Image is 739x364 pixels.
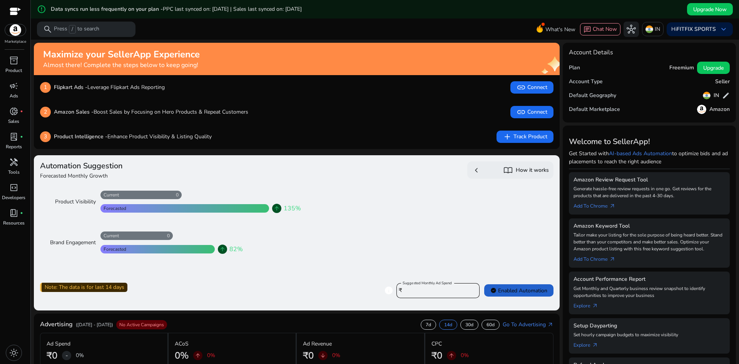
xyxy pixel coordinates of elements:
p: 0% [76,353,84,358]
b: Product Intelligence - [54,133,107,140]
span: inventory_2 [9,56,18,65]
mat-label: Suggested Monthly Ad Spend [403,280,452,286]
a: Go To Advertisingarrow_outward [503,320,553,329]
p: IN [655,22,660,36]
button: linkConnect [510,81,553,94]
span: Upgrade [703,64,724,72]
h5: How it works [516,167,549,174]
span: 135% [284,204,301,213]
a: AI-based Ads Automation [609,150,672,157]
h5: Plan [569,65,580,71]
p: Boost Sales by Focusing on Hero Products & Repeat Customers [54,108,248,116]
span: - [65,351,68,360]
div: 0 [176,192,182,198]
h5: Data syncs run less frequently on your plan - [51,6,302,13]
button: addTrack Product [497,131,553,143]
span: campaign [9,81,18,91]
span: Connect [517,83,547,92]
span: import_contacts [503,166,513,175]
span: What's New [545,23,575,36]
span: info [384,286,393,295]
span: link [517,83,526,92]
button: Upgrade [697,62,730,74]
h5: IN [714,92,719,99]
div: Forecasted [100,246,126,252]
h2: 0% [175,350,189,361]
p: Reports [6,143,22,150]
img: in.svg [703,92,711,99]
h2: ₹0 [431,350,442,361]
p: Ad Revenue [303,340,332,348]
button: chatChat Now [580,23,620,35]
p: 0% [332,353,340,358]
div: Current [100,233,119,239]
button: verifiedEnabled Automation [484,284,553,297]
span: ₹ [399,287,402,294]
h5: Account Performance Report [573,276,725,283]
p: 0% [461,353,469,358]
span: verified [490,287,497,294]
p: Ads [10,92,18,99]
p: 7d [426,322,431,328]
span: fiber_manual_record [20,135,23,138]
h5: Setup Dayparting [573,323,725,329]
img: in.svg [645,25,653,33]
div: Current [100,192,119,198]
p: Resources [3,220,25,226]
p: Get Monthly and Quarterly business review snapshot to identify opportunities to improve your busi... [573,285,725,299]
span: edit [722,92,730,99]
span: fiber_manual_record [20,211,23,215]
p: Marketplace [5,39,26,45]
p: 14d [444,322,452,328]
h2: ₹0 [303,350,314,361]
span: link [517,107,526,117]
h5: Amazon Keyword Tool [573,223,725,230]
span: arrow_outward [609,203,615,209]
p: Leverage Flipkart Ads Reporting [54,83,165,91]
span: Connect [517,107,547,117]
h5: Account Type [569,79,603,85]
h3: Welcome to SellerApp! [569,137,730,146]
b: FITFIX SPORTS [677,25,716,33]
p: Product [5,67,22,74]
p: Tailor make your listing for the sole purpose of being heard better. Stand better than your compe... [573,231,725,252]
span: handyman [9,158,18,167]
span: arrow_upward [448,352,455,359]
mat-icon: error_outline [37,5,46,14]
p: Set hourly campaign budgets to maximize visibility [573,331,725,338]
span: arrow_outward [547,322,553,328]
span: No Active Campaigns [119,322,164,328]
h2: ₹0 [47,350,57,361]
h5: Amazon Review Request Tool [573,177,725,183]
p: Sales [8,118,19,125]
span: arrow_outward [592,342,598,348]
span: donut_small [9,107,18,116]
span: chat [584,26,591,34]
p: Tools [8,169,20,176]
a: Add To Chrome [573,252,622,263]
div: Product Visibility [46,198,96,206]
p: Ad Spend [47,340,70,348]
a: Explorearrow_outward [573,299,604,310]
img: amazon.svg [697,105,706,114]
h5: Default Marketplace [569,106,620,113]
span: lab_profile [9,132,18,141]
p: ACoS [175,340,189,348]
span: hub [627,25,636,34]
span: keyboard_arrow_down [719,25,728,34]
div: Brand Engagement [46,239,96,247]
h5: Seller [715,79,730,85]
p: 30d [465,322,473,328]
span: code_blocks [9,183,18,192]
span: arrow_upward [274,205,280,211]
span: chevron_left [472,166,481,175]
div: Note: The data is for last 14 days [40,283,127,292]
img: amazon.svg [5,24,26,36]
p: Hi [671,27,716,32]
p: Developers [2,194,25,201]
a: Add To Chrome [573,199,622,210]
span: Track Product [503,132,547,141]
span: light_mode [9,348,18,357]
h5: Freemium [669,65,694,71]
span: 82% [229,245,243,254]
